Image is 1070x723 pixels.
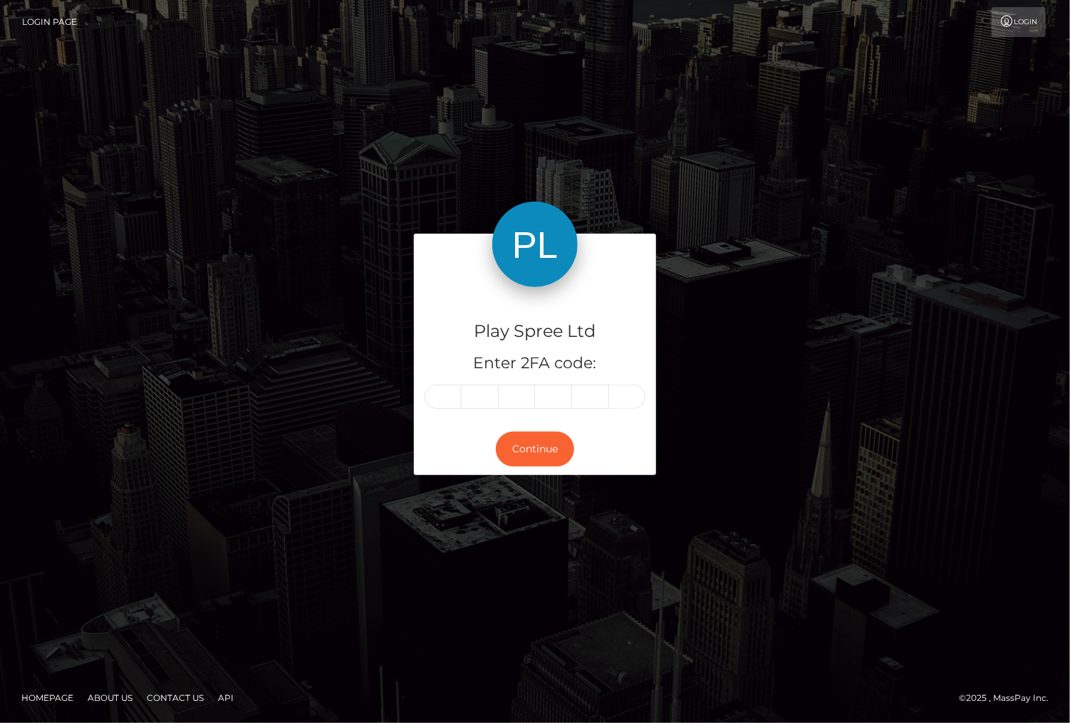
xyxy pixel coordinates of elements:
button: Continue [496,432,574,467]
img: Play Spree Ltd [492,202,578,287]
h5: Enter 2FA code: [425,353,645,375]
h4: Play Spree Ltd [425,319,645,344]
a: Login Page [22,7,77,37]
a: Login [992,7,1046,37]
a: About Us [82,687,138,709]
a: Contact Us [141,687,209,709]
div: © 2025 , MassPay Inc. [959,690,1059,706]
a: Homepage [16,687,79,709]
a: API [212,687,239,709]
